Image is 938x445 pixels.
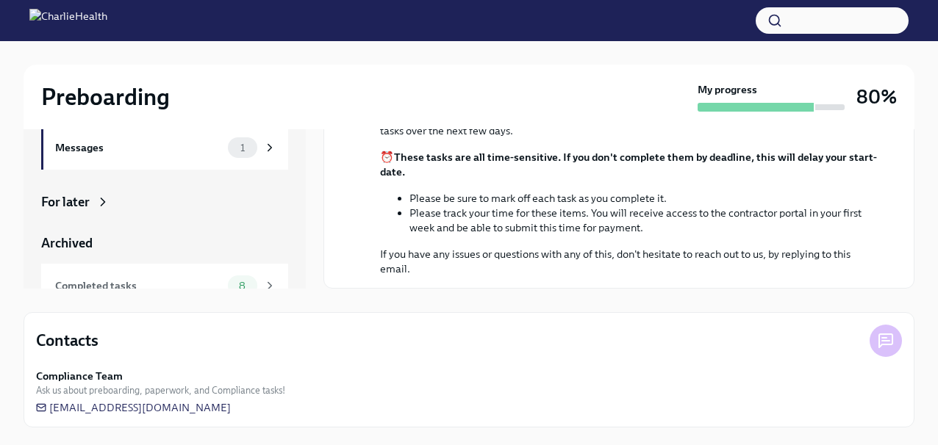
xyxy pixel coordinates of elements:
span: Ask us about preboarding, paperwork, and Compliance tasks! [36,383,285,397]
li: Please be sure to mark off each task as you complete it. [409,191,878,206]
strong: These tasks are all time-sensitive. If you don't complete them by deadline, this will delay your ... [380,151,877,178]
strong: Compliance Team [36,369,123,383]
a: [EMAIL_ADDRESS][DOMAIN_NAME] [36,400,231,415]
img: CharlieHealth [29,9,107,32]
a: For later [41,193,288,211]
h3: 80% [856,84,897,110]
span: 8 [230,281,254,292]
div: For later [41,193,90,211]
div: Completed tasks [55,278,222,294]
a: Messages1 [41,126,288,170]
li: Please track your time for these items. You will receive access to the contractor portal in your ... [409,206,878,235]
strong: My progress [698,82,757,97]
p: ⏰ [380,150,878,179]
span: 1 [232,142,254,153]
h4: Contacts [36,330,99,352]
div: Messages [55,140,222,156]
p: If you have any issues or questions with any of this, don't hesitate to reach out to us, by reply... [380,247,878,276]
h2: Preboarding [41,82,170,112]
a: Completed tasks8 [41,264,288,308]
a: Archived [41,234,288,252]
